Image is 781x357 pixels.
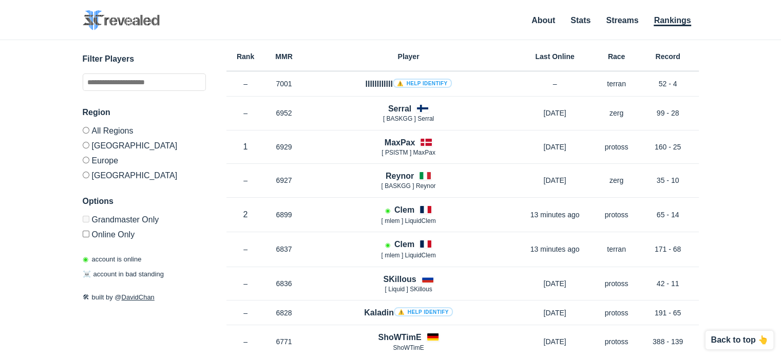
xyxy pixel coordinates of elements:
[83,142,89,148] input: [GEOGRAPHIC_DATA]
[385,137,415,148] h4: MaxPax
[226,209,265,220] p: 2
[83,53,206,65] h3: Filter Players
[596,336,637,347] p: protoss
[596,210,637,220] p: protoss
[83,127,206,138] label: All Regions
[83,270,91,278] span: ☠️
[265,53,303,60] h6: MMR
[394,204,414,216] h4: Clem
[265,175,303,185] p: 6927
[385,207,390,214] span: Account is laddering
[226,141,265,153] p: 1
[265,244,303,254] p: 6837
[122,293,155,301] a: DavidChan
[83,127,89,134] input: All Regions
[383,115,434,122] span: [ BASKGG ] Serral
[596,79,637,89] p: terran
[265,308,303,318] p: 6828
[83,292,206,303] p: built by @
[385,286,432,293] span: [ Lіquіd ] SKillous
[365,78,451,90] h4: llllllllllll
[83,106,206,119] h3: Region
[596,175,637,185] p: zerg
[83,10,160,30] img: SC2 Revealed
[637,142,699,152] p: 160 - 25
[596,142,637,152] p: protoss
[383,273,416,285] h4: SKillous
[83,216,89,222] input: Grandmaster Only
[654,16,691,26] a: Rankings
[596,244,637,254] p: terran
[514,308,596,318] p: [DATE]
[711,336,768,344] p: Back to top 👆
[265,108,303,118] p: 6952
[226,53,265,60] h6: Rank
[637,175,699,185] p: 35 - 10
[514,336,596,347] p: [DATE]
[382,149,435,156] span: [ PSISTM ] MaxPax
[514,278,596,289] p: [DATE]
[381,217,435,224] span: [ mlem ] LiquidClem
[393,344,424,351] span: ShoWTimE
[226,278,265,289] p: –
[381,252,435,259] span: [ mlem ] LiquidClem
[637,108,699,118] p: 99 - 28
[364,307,453,318] h4: Kaladin
[596,53,637,60] h6: Race
[83,138,206,153] label: [GEOGRAPHIC_DATA]
[378,331,421,343] h4: ShoWTimE
[83,293,89,301] span: 🛠
[83,227,206,239] label: Only show accounts currently laddering
[303,53,514,60] h6: Player
[265,210,303,220] p: 6899
[226,308,265,318] p: –
[394,307,453,316] a: ⚠️ Help identify
[514,79,596,89] p: –
[83,195,206,208] h3: Options
[265,336,303,347] p: 6771
[226,336,265,347] p: –
[637,210,699,220] p: 65 - 14
[83,254,142,265] p: account is online
[381,182,435,190] span: [ BASKGG ] Reynor
[606,16,638,25] a: Streams
[637,244,699,254] p: 171 - 68
[265,79,303,89] p: 7001
[637,308,699,318] p: 191 - 65
[637,336,699,347] p: 388 - 139
[265,278,303,289] p: 6836
[226,244,265,254] p: –
[265,142,303,152] p: 6929
[385,241,390,249] span: Account is laddering
[514,142,596,152] p: [DATE]
[388,103,411,115] h4: Serral
[596,308,637,318] p: protoss
[83,231,89,237] input: Online Only
[386,170,414,182] h4: Reynor
[596,108,637,118] p: zerg
[637,278,699,289] p: 42 - 11
[394,238,414,250] h4: Clem
[570,16,590,25] a: Stats
[637,79,699,89] p: 52 - 4
[393,79,452,88] a: ⚠️ Help identify
[514,175,596,185] p: [DATE]
[226,175,265,185] p: –
[514,244,596,254] p: 13 minutes ago
[596,278,637,289] p: protoss
[83,269,164,279] p: account in bad standing
[226,108,265,118] p: –
[514,210,596,220] p: 13 minutes ago
[83,167,206,180] label: [GEOGRAPHIC_DATA]
[637,53,699,60] h6: Record
[83,172,89,178] input: [GEOGRAPHIC_DATA]
[83,216,206,227] label: Only Show accounts currently in Grandmaster
[531,16,555,25] a: About
[514,108,596,118] p: [DATE]
[226,79,265,89] p: –
[83,255,88,263] span: ◉
[514,53,596,60] h6: Last Online
[83,153,206,167] label: Europe
[83,157,89,163] input: Europe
